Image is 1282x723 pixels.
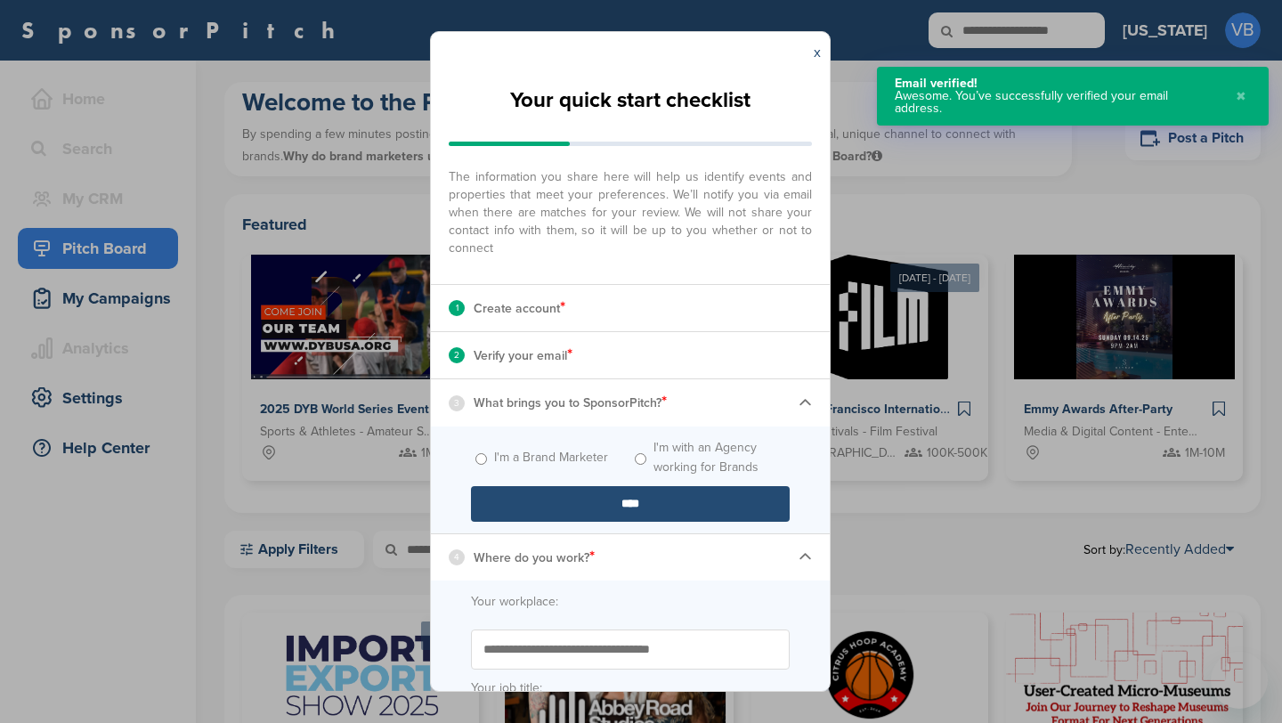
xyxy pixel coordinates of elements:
label: I'm with an Agency working for Brands [653,438,790,477]
div: 3 [449,395,465,411]
img: Checklist arrow 1 [799,396,812,410]
h2: Your quick start checklist [510,81,751,120]
p: Verify your email [474,344,572,367]
iframe: Button to launch messaging window [1211,652,1268,709]
a: x [814,44,821,61]
p: Where do you work? [474,546,595,569]
p: Create account [474,297,565,320]
label: Your job title: [471,678,790,698]
div: Awesome. You’ve successfully verified your email address. [895,90,1218,115]
label: Your workplace: [471,592,790,612]
button: Close [1231,77,1251,115]
div: 1 [449,300,465,316]
img: Checklist arrow 1 [799,550,812,564]
div: Email verified! [895,77,1218,90]
div: 4 [449,549,465,565]
span: The information you share here will help us identify events and properties that meet your prefere... [449,159,812,257]
div: 2 [449,347,465,363]
label: I'm a Brand Marketer [494,448,608,467]
p: What brings you to SponsorPitch? [474,391,667,414]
